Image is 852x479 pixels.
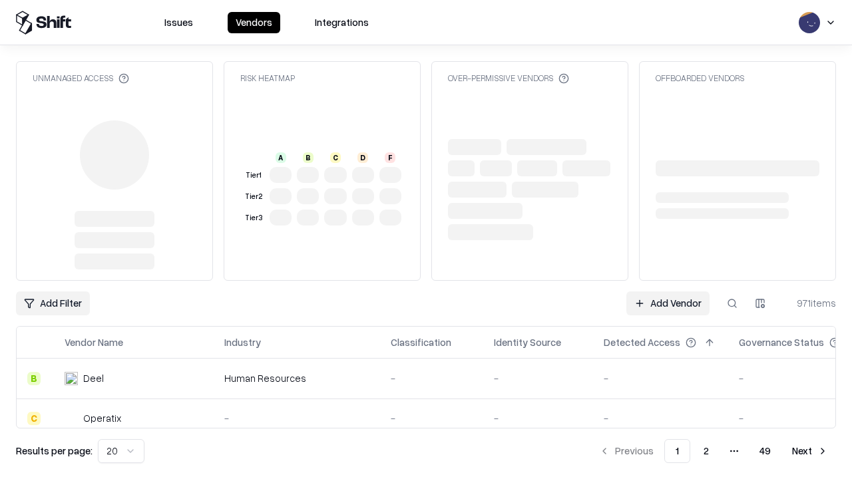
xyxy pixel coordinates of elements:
button: Vendors [228,12,280,33]
div: Tier 3 [243,212,264,224]
nav: pagination [591,439,836,463]
a: Add Vendor [626,291,710,315]
div: - [604,411,718,425]
div: Human Resources [224,371,369,385]
button: Next [784,439,836,463]
div: Over-Permissive Vendors [448,73,569,84]
div: Industry [224,335,261,349]
div: C [27,412,41,425]
div: Vendor Name [65,335,123,349]
div: Risk Heatmap [240,73,295,84]
div: Deel [83,371,104,385]
div: - [494,371,582,385]
button: 1 [664,439,690,463]
button: 2 [693,439,720,463]
button: Add Filter [16,291,90,315]
div: - [391,371,473,385]
div: C [330,152,341,163]
div: B [303,152,314,163]
div: B [27,372,41,385]
div: - [494,411,582,425]
div: F [385,152,395,163]
p: Results per page: [16,444,93,458]
div: - [604,371,718,385]
div: Detected Access [604,335,680,349]
button: 49 [749,439,781,463]
div: Tier 1 [243,170,264,181]
div: Offboarded Vendors [656,73,744,84]
div: Governance Status [739,335,824,349]
div: 971 items [783,296,836,310]
div: - [391,411,473,425]
div: Unmanaged Access [33,73,129,84]
img: Operatix [65,412,78,425]
div: Classification [391,335,451,349]
div: A [276,152,286,163]
div: Identity Source [494,335,561,349]
button: Integrations [307,12,377,33]
button: Issues [156,12,201,33]
img: Deel [65,372,78,385]
div: D [357,152,368,163]
div: - [224,411,369,425]
div: Operatix [83,411,121,425]
div: Tier 2 [243,191,264,202]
